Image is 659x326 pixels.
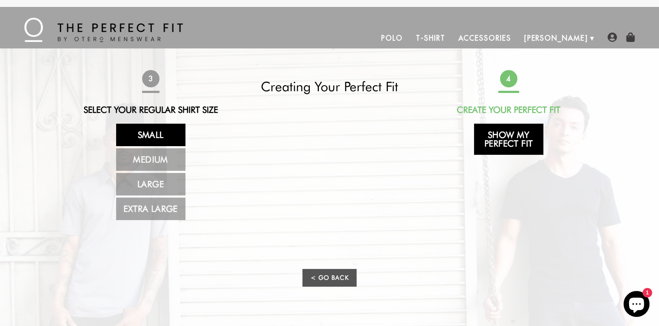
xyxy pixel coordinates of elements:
img: user-account-icon.png [607,32,617,42]
img: shopping-bag-icon.png [626,32,635,42]
a: T-Shirt [409,28,451,48]
img: The Perfect Fit - by Otero Menswear - Logo [24,18,183,42]
h2: Create Your Perfect Fit [432,105,585,115]
a: < Go Back [302,269,356,287]
span: 3 [141,69,160,88]
a: [PERSON_NAME] [518,28,594,48]
a: Large [116,173,185,195]
span: 4 [499,69,518,88]
a: Small [116,124,185,146]
a: Polo [375,28,409,48]
a: Accessories [451,28,517,48]
a: Medium [116,148,185,171]
h2: Creating Your Perfect Fit [253,79,406,94]
h2: Select Your Regular Shirt Size [74,105,227,115]
inbox-online-store-chat: Shopify online store chat [621,291,652,319]
a: Show My Perfect Fit [474,124,543,155]
a: Extra Large [116,198,185,220]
